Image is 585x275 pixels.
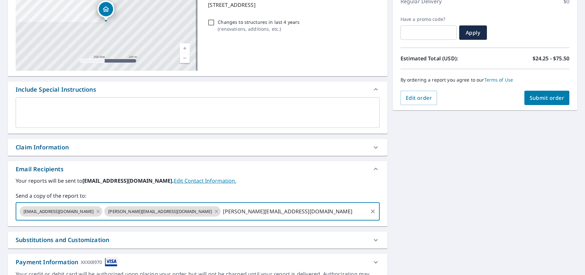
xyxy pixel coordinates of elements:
[16,192,380,200] label: Send a copy of the report to:
[105,258,117,267] img: cardImage
[8,82,388,97] div: Include Special Instructions
[16,236,109,244] div: Substitutions and Customization
[8,254,388,270] div: Payment InformationXXXX8970cardImage
[8,161,388,177] div: Email Recipients
[401,16,457,22] label: Have a promo code?
[533,54,569,62] p: $24.25 - $75.50
[16,258,117,267] div: Payment Information
[218,25,300,32] p: ( renovations, additions, etc. )
[82,177,174,184] b: [EMAIL_ADDRESS][DOMAIN_NAME].
[16,143,69,152] div: Claim Information
[368,207,377,216] button: Clear
[180,43,190,53] a: Current Level 17, Zoom In
[484,77,513,83] a: Terms of Use
[401,77,569,83] p: By ordering a report you agree to our
[8,139,388,156] div: Claim Information
[459,25,487,40] button: Apply
[218,19,300,25] p: Changes to structures in last 4 years
[524,91,570,105] button: Submit order
[401,54,485,62] p: Estimated Total (USD):
[180,53,190,63] a: Current Level 17, Zoom Out
[401,91,437,105] button: Edit order
[20,206,102,217] div: [EMAIL_ADDRESS][DOMAIN_NAME]
[97,1,114,21] div: Dropped pin, building 1, Residential property, 451 W 5th St Independence, LA 70443
[16,85,96,94] div: Include Special Instructions
[104,208,216,215] span: [PERSON_NAME][EMAIL_ADDRESS][DOMAIN_NAME]
[104,206,221,217] div: [PERSON_NAME][EMAIL_ADDRESS][DOMAIN_NAME]
[81,258,102,267] div: XXXX8970
[208,1,377,9] p: [STREET_ADDRESS]
[16,165,64,174] div: Email Recipients
[530,94,564,101] span: Submit order
[464,29,482,36] span: Apply
[406,94,432,101] span: Edit order
[174,177,236,184] a: EditContactInfo
[8,232,388,248] div: Substitutions and Customization
[20,208,97,215] span: [EMAIL_ADDRESS][DOMAIN_NAME]
[16,177,380,185] label: Your reports will be sent to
